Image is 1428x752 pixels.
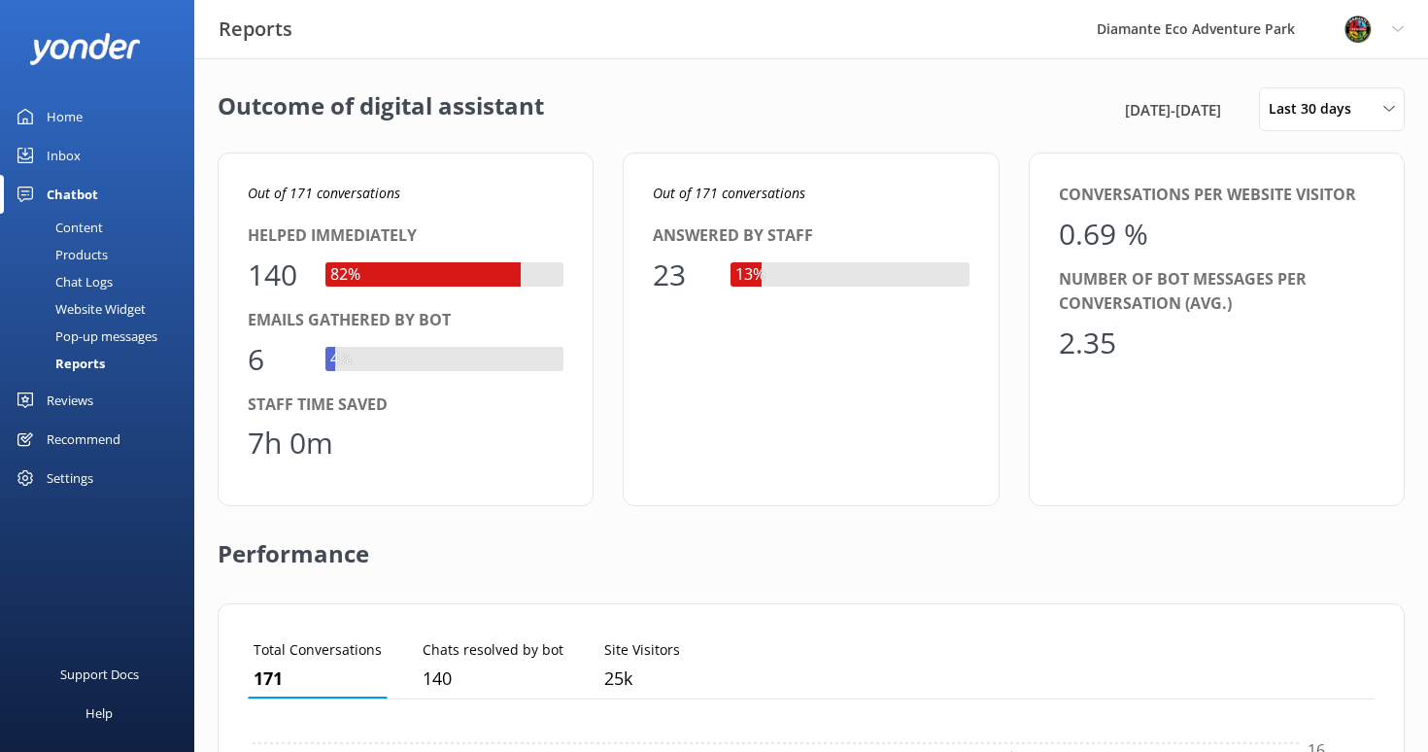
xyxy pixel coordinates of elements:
[604,665,680,693] p: 24,733
[325,262,365,288] div: 82%
[47,381,93,420] div: Reviews
[1125,98,1221,121] span: [DATE] - [DATE]
[12,323,157,350] div: Pop-up messages
[85,694,113,733] div: Help
[604,639,680,661] p: Site Visitors
[12,323,194,350] a: Pop-up messages
[60,655,139,694] div: Support Docs
[254,639,382,661] p: Total Conversations
[47,97,83,136] div: Home
[12,350,194,377] a: Reports
[12,241,194,268] a: Products
[248,223,563,249] div: Helped immediately
[47,459,93,497] div: Settings
[12,214,103,241] div: Content
[248,252,306,298] div: 140
[12,214,194,241] a: Content
[423,639,563,661] p: Chats resolved by bot
[1059,211,1148,257] div: 0.69 %
[248,308,563,333] div: Emails gathered by bot
[12,295,146,323] div: Website Widget
[12,268,113,295] div: Chat Logs
[29,33,141,65] img: yonder-white-logo.png
[1059,267,1375,317] div: Number of bot messages per conversation (avg.)
[12,241,108,268] div: Products
[218,87,544,131] h2: Outcome of digital assistant
[731,262,770,288] div: 13%
[12,350,105,377] div: Reports
[219,14,292,45] h3: Reports
[653,252,711,298] div: 23
[653,223,969,249] div: Answered by staff
[47,420,120,459] div: Recommend
[423,665,563,693] p: 140
[1269,98,1363,120] span: Last 30 days
[248,184,400,202] i: Out of 171 conversations
[47,175,98,214] div: Chatbot
[1059,320,1117,366] div: 2.35
[12,268,194,295] a: Chat Logs
[218,506,369,584] h2: Performance
[1343,15,1373,44] img: 831-1756915225.png
[1059,183,1375,208] div: Conversations per website visitor
[254,665,382,693] p: 171
[12,295,194,323] a: Website Widget
[325,347,357,372] div: 4%
[47,136,81,175] div: Inbox
[248,420,333,466] div: 7h 0m
[653,184,805,202] i: Out of 171 conversations
[248,393,563,418] div: Staff time saved
[248,336,306,383] div: 6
